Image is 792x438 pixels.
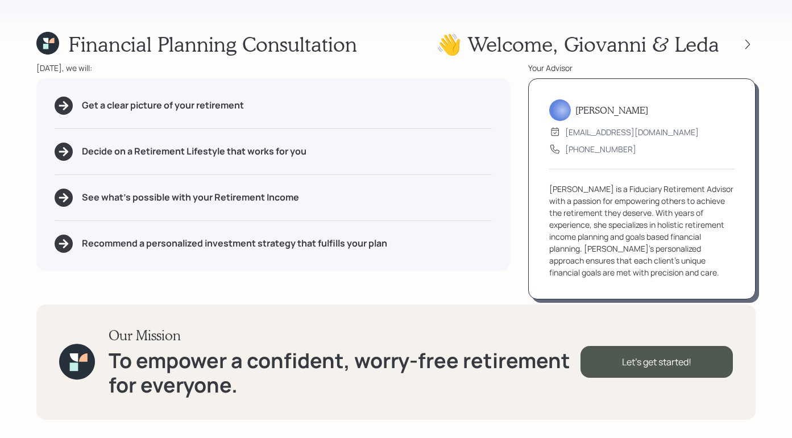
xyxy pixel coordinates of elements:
[82,238,387,249] h5: Recommend a personalized investment strategy that fulfills your plan
[549,183,735,278] div: [PERSON_NAME] is a Fiduciary Retirement Advisor with a passion for empowering others to achieve t...
[36,62,510,74] div: [DATE], we will:
[549,94,571,121] img: treva-nostdahl-headshot.png
[528,62,756,74] div: Your Advisor
[565,143,636,155] div: [PHONE_NUMBER]
[109,327,580,344] h3: Our Mission
[436,32,719,56] h1: 👋 Welcome , Giovanni & Leda
[109,348,580,397] h1: To empower a confident, worry-free retirement for everyone.
[68,32,357,56] h1: Financial Planning Consultation
[82,146,306,157] h5: Decide on a Retirement Lifestyle that works for you
[565,126,699,138] div: [EMAIL_ADDRESS][DOMAIN_NAME]
[82,192,299,203] h5: See what's possible with your Retirement Income
[82,100,244,111] h5: Get a clear picture of your retirement
[580,346,733,378] div: Let's get started!
[575,105,648,115] h5: [PERSON_NAME]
